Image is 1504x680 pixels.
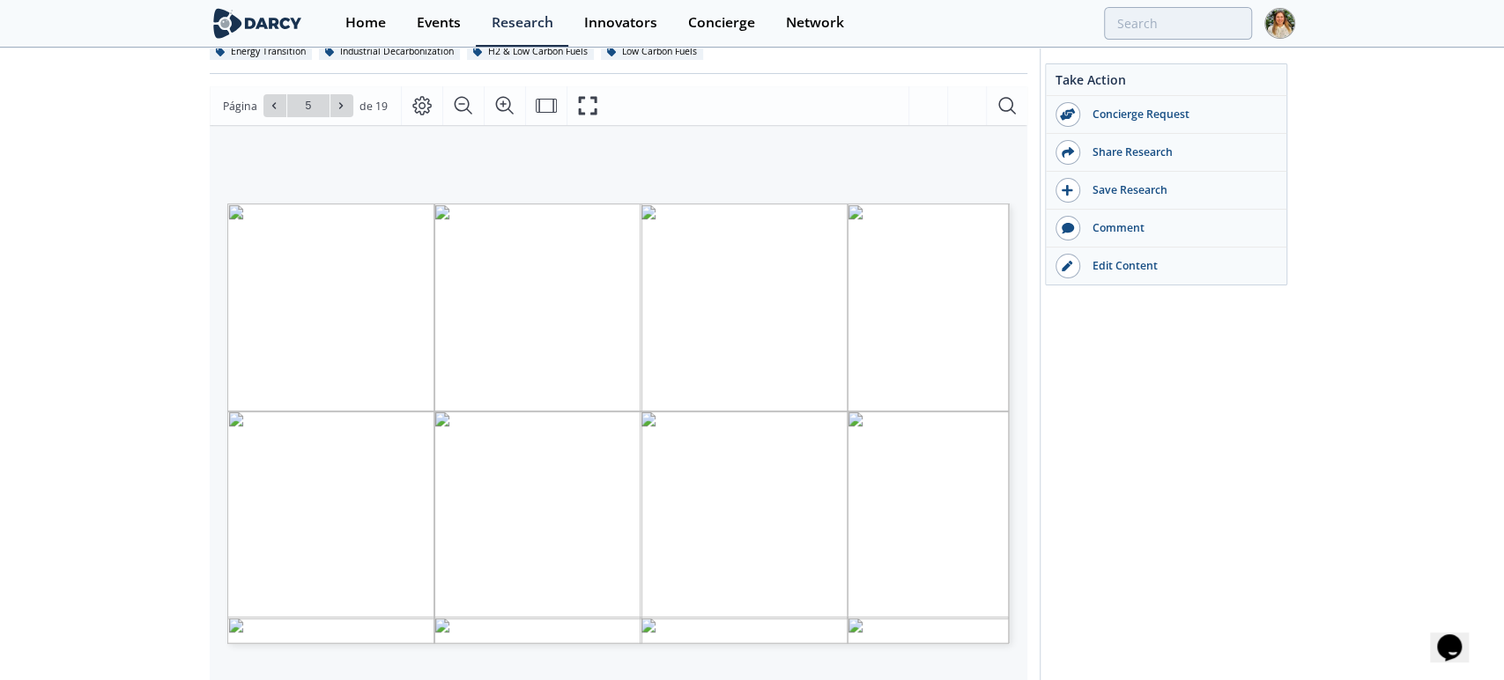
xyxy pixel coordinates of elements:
[319,44,461,60] div: Industrial Decarbonization
[1080,182,1278,198] div: Save Research
[417,16,461,30] div: Events
[210,44,313,60] div: Energy Transition
[601,44,704,60] div: Low Carbon Fuels
[467,44,595,60] div: H2 & Low Carbon Fuels
[492,16,553,30] div: Research
[1046,70,1286,96] div: Take Action
[786,16,844,30] div: Network
[1080,107,1278,122] div: Concierge Request
[1080,144,1278,160] div: Share Research
[1080,258,1278,274] div: Edit Content
[688,16,755,30] div: Concierge
[345,16,386,30] div: Home
[584,16,657,30] div: Innovators
[1046,248,1286,285] a: Edit Content
[1264,8,1295,39] img: Profile
[1104,7,1252,40] input: Advanced Search
[210,8,306,39] img: logo-wide.svg
[1080,220,1278,236] div: Comment
[1430,610,1486,662] iframe: chat widget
